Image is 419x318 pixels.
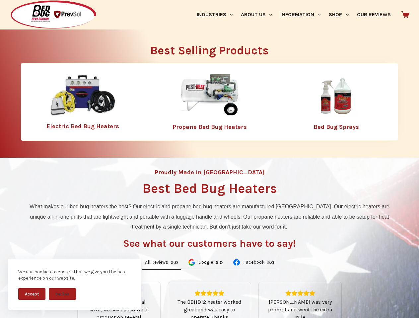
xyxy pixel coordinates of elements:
div: 5.0 [171,260,178,265]
div: We use cookies to ensure that we give you the best experience on our website. [18,269,131,282]
div: Rating: 5.0 out of 5 [176,290,243,296]
div: Rating: 5.0 out of 5 [267,290,333,296]
div: 5.0 [267,260,274,265]
div: Rating: 5.0 out of 5 [216,260,223,265]
a: Electric Bed Bug Heaters [46,123,119,130]
button: Open LiveChat chat widget [5,3,25,23]
h2: Best Selling Products [21,45,398,56]
div: Rating: 5.0 out of 5 [171,260,178,265]
span: Facebook [243,260,264,265]
span: All Reviews [145,260,168,265]
a: Propane Bed Bug Heaters [173,123,247,131]
button: Accept [18,288,45,300]
span: Google [198,260,213,265]
a: Bed Bug Sprays [314,123,359,131]
h4: Proudly Made in [GEOGRAPHIC_DATA] [155,169,265,175]
button: Decline [49,288,76,300]
h1: Best Bed Bug Heaters [142,182,277,195]
div: Rating: 5.0 out of 5 [267,260,274,265]
div: 5.0 [216,260,223,265]
h3: See what our customers have to say! [123,238,296,248]
p: What makes our bed bug heaters the best? Our electric and propane bed bug heaters are manufacture... [24,202,395,232]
